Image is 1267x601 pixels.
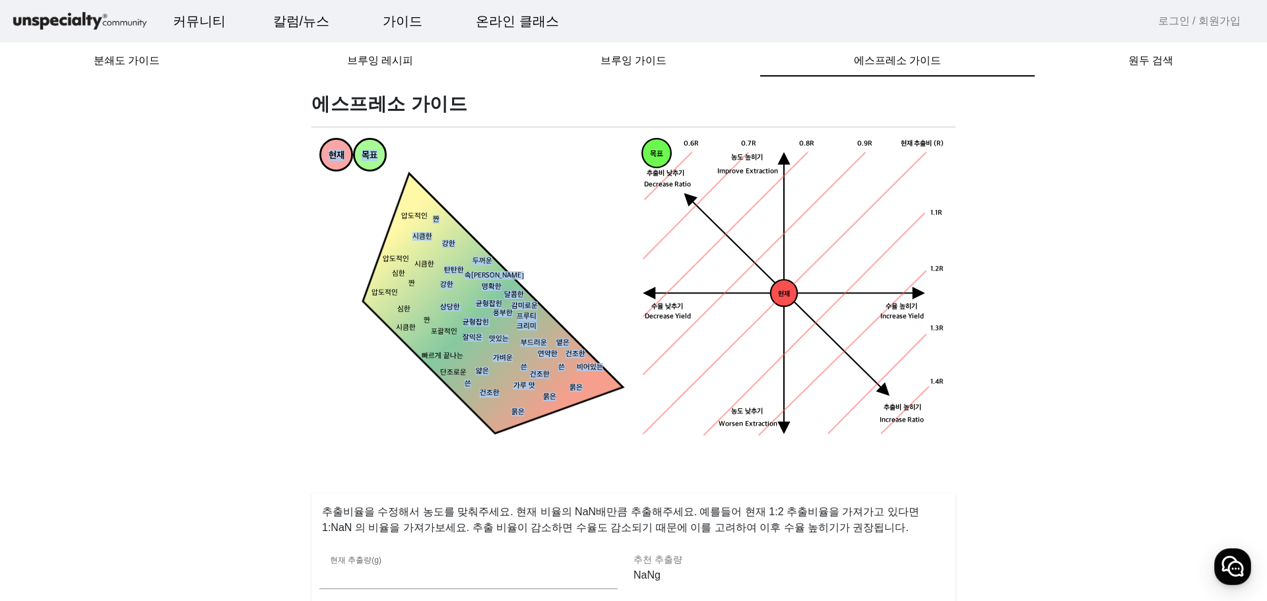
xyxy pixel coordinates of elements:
tspan: 묽은 [543,393,556,402]
tspan: 건조한 [480,389,500,398]
tspan: Increase Ratio [880,416,925,424]
tspan: 1.1R [930,208,942,217]
tspan: 0.6R [684,139,699,148]
tspan: 압도적인 [372,288,398,297]
span: 브루잉 레시피 [347,55,413,66]
a: 온라인 클래스 [465,3,569,39]
tspan: 0.8R [799,139,814,148]
tspan: Decrease Yield [645,312,692,321]
tspan: 시큼한 [396,324,416,332]
tspan: 두꺼운 [472,257,492,265]
a: 가이드 [372,3,433,39]
p: NaNg [633,567,932,583]
tspan: 짠 [433,216,439,224]
tspan: 추출비 낮추기 [647,169,684,177]
tspan: 압도적인 [401,212,428,220]
a: 커뮤니티 [162,3,236,39]
span: 대화 [121,439,137,449]
tspan: 건조한 [566,350,585,359]
span: 홈 [42,438,49,449]
tspan: 1.2R [930,265,944,274]
tspan: 0.7R [741,139,756,148]
tspan: 현재 [329,150,344,162]
p: 추출비율을 수정해서 농도를 맞춰주세요. 현재 비율의 NaN배만큼 추출해주세요. 예를들어 현재 1:2 추출비율을 가져가고 있다면 1:NaN 의 비율을 가져가보세요. 추출 비율이... [311,493,956,536]
tspan: 프루티 [517,313,536,321]
h1: 에스프레소 가이드 [311,92,956,116]
tspan: 맛있는 [489,335,509,344]
tspan: 짠 [408,279,415,288]
tspan: 포괄적인 [431,328,457,336]
tspan: 심한 [397,305,410,314]
tspan: 농도 높히기 [731,154,763,162]
tspan: 현재 [778,290,790,298]
tspan: 달콤한 [504,290,524,299]
tspan: Worsen Extraction [719,420,777,429]
tspan: 얇은 [476,367,489,375]
tspan: 균형잡힌 [476,300,502,308]
span: 원두 검색 [1128,55,1173,66]
tspan: 단조로운 [440,369,467,377]
tspan: 속[PERSON_NAME] [465,272,524,280]
span: 브루잉 가이드 [601,55,666,66]
tspan: 비어있는 [577,363,603,371]
img: logo [11,10,149,33]
tspan: 균형잡힌 [463,318,489,327]
tspan: 쓴 [465,380,471,389]
tspan: 시큼한 [412,232,432,241]
tspan: 잘익은 [463,333,482,342]
a: 대화 [87,418,170,451]
tspan: 수율 낮추기 [651,302,683,311]
tspan: 묽은 [511,408,525,416]
tspan: 가루 맛 [513,382,535,391]
span: 분쇄도 가이드 [94,55,160,66]
tspan: 크리미 [517,322,536,331]
tspan: Increase Yield [880,312,925,321]
tspan: 0.9R [857,139,872,148]
tspan: 건조한 [530,371,550,379]
tspan: 풍부한 [493,309,513,317]
tspan: 1.4R [930,378,944,387]
tspan: 심한 [392,270,405,278]
tspan: 감미로운 [511,301,538,310]
a: 로그인 / 회원가입 [1158,13,1241,29]
tspan: Improve Extraction [717,168,778,176]
a: 설정 [170,418,253,451]
tspan: 빠르게 끝나는 [422,352,463,360]
mat-label: 추천 추출량 [633,554,682,565]
tspan: Decrease Ratio [644,180,692,189]
tspan: 시큼한 [414,261,434,269]
tspan: 연약한 [538,350,558,359]
span: 설정 [204,438,220,449]
tspan: 부드러운 [521,339,547,348]
tspan: 추출비 높히기 [884,403,921,412]
tspan: 목표 [362,150,377,162]
mat-label: 현재 추출량(g) [330,556,381,565]
tspan: 쓴 [521,363,527,371]
tspan: 가벼운 [493,354,513,362]
a: 칼럼/뉴스 [263,3,341,39]
tspan: 수율 높히기 [886,302,917,311]
tspan: 강한 [442,240,455,249]
tspan: 명확한 [482,283,502,292]
tspan: 현재 추출비 (R) [901,139,944,148]
tspan: 강한 [440,281,453,290]
tspan: 1.3R [930,324,944,332]
tspan: 묽은 [569,383,583,392]
tspan: 옅은 [556,339,569,348]
tspan: 압도적인 [383,255,409,263]
tspan: 쓴 [558,363,565,371]
tspan: 짠 [424,317,430,325]
tspan: 상당한 [440,303,460,312]
tspan: 탄탄한 [444,266,464,274]
tspan: 목표 [650,150,663,158]
tspan: 농도 낮추기 [731,408,763,416]
a: 홈 [4,418,87,451]
span: 에스프레소 가이드 [854,55,941,66]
